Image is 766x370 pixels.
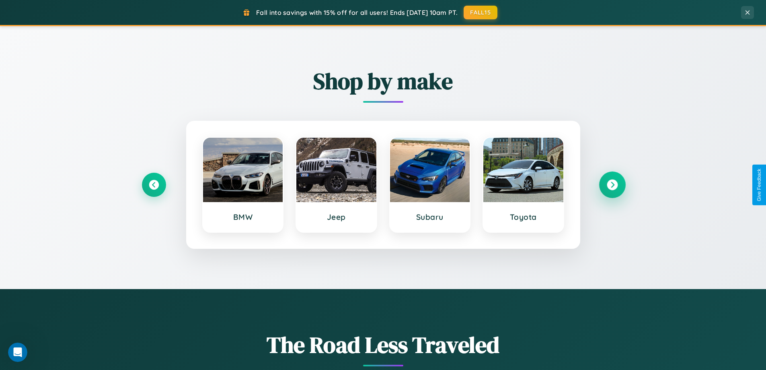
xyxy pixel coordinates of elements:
[491,212,555,222] h3: Toyota
[756,169,762,201] div: Give Feedback
[464,6,497,19] button: FALL15
[256,8,458,17] span: Fall into savings with 15% off for all users! Ends [DATE] 10am PT.
[142,66,624,97] h2: Shop by make
[398,212,462,222] h3: Subaru
[211,212,275,222] h3: BMW
[304,212,368,222] h3: Jeep
[8,343,27,362] iframe: Intercom live chat
[142,329,624,360] h1: The Road Less Traveled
